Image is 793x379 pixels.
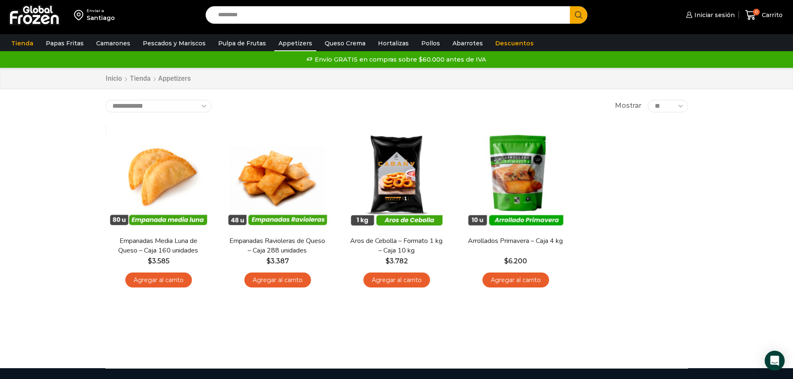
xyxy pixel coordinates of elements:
[743,5,785,25] a: 0 Carrito
[42,35,88,51] a: Papas Fritas
[158,74,191,82] h1: Appetizers
[266,257,289,265] bdi: 3.387
[105,100,211,112] select: Pedido de la tienda
[105,74,122,84] a: Inicio
[125,272,192,288] a: Agregar al carrito: “Empanadas Media Luna de Queso - Caja 160 unidades”
[139,35,210,51] a: Pescados y Mariscos
[229,236,325,255] a: Empanadas Ravioleras de Queso – Caja 288 unidades
[87,14,115,22] div: Santiago
[244,272,311,288] a: Agregar al carrito: “Empanadas Ravioleras de Queso - Caja 288 unidades”
[760,11,783,19] span: Carrito
[110,236,206,255] a: Empanadas Media Luna de Queso – Caja 160 unidades
[417,35,444,51] a: Pollos
[7,35,37,51] a: Tienda
[92,35,134,51] a: Camarones
[87,8,115,14] div: Enviar a
[482,272,549,288] a: Agregar al carrito: “Arrollados Primavera - Caja 4 kg”
[105,74,191,84] nav: Breadcrumb
[385,257,390,265] span: $
[266,257,271,265] span: $
[504,257,527,265] bdi: 6.200
[348,236,444,255] a: Aros de Cebolla – Formato 1 kg – Caja 10 kg
[491,35,538,51] a: Descuentos
[321,35,370,51] a: Queso Crema
[74,8,87,22] img: address-field-icon.svg
[385,257,408,265] bdi: 3.782
[570,6,587,24] button: Search button
[467,236,563,246] a: Arrollados Primavera – Caja 4 kg
[448,35,487,51] a: Abarrotes
[363,272,430,288] a: Agregar al carrito: “Aros de Cebolla - Formato 1 kg - Caja 10 kg”
[129,74,151,84] a: Tienda
[148,257,152,265] span: $
[684,7,735,23] a: Iniciar sesión
[504,257,508,265] span: $
[148,257,169,265] bdi: 3.585
[765,351,785,371] div: Open Intercom Messenger
[615,101,641,111] span: Mostrar
[692,11,735,19] span: Iniciar sesión
[274,35,316,51] a: Appetizers
[214,35,270,51] a: Pulpa de Frutas
[753,9,760,15] span: 0
[374,35,413,51] a: Hortalizas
